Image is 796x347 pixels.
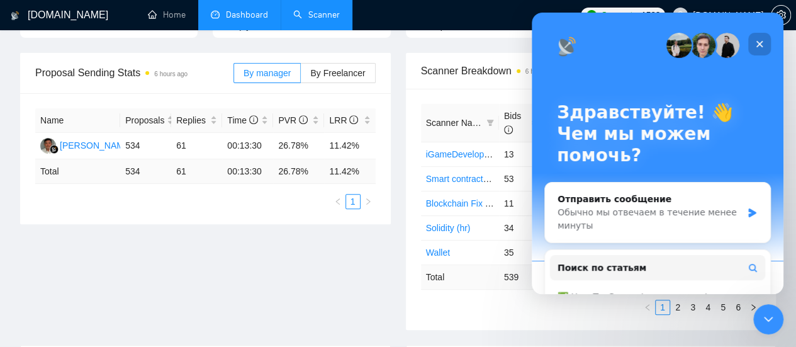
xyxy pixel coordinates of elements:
[676,11,685,20] span: user
[227,115,257,125] span: Time
[125,113,164,127] span: Proposals
[504,111,521,135] span: Bids
[18,273,233,309] div: ✅ How To: Connect your agency to [DOMAIN_NAME]
[426,174,513,184] a: Smart contract (direct)
[82,21,111,31] span: 99.77%
[716,300,730,314] a: 5
[226,9,268,20] span: Dashboard
[361,194,376,209] button: right
[700,300,715,315] li: 4
[50,145,59,154] img: gigradar-bm.png
[499,240,542,265] td: 35
[601,8,639,22] span: Connects:
[504,125,513,134] span: info-circle
[421,63,761,79] span: Scanner Breakdown
[771,10,791,20] a: setting
[120,159,171,184] td: 534
[499,142,542,166] td: 13
[525,68,559,75] time: 6 hours ago
[330,194,345,209] li: Previous Page
[148,9,186,20] a: homeHome
[222,159,273,184] td: 00:13:30
[216,20,239,43] div: Закрыть
[35,21,77,31] span: Relevance
[753,304,783,334] iframe: Intercom live chat
[746,300,761,315] button: right
[771,10,790,20] span: setting
[154,71,188,77] time: 6 hours ago
[273,133,324,159] td: 26.78%
[171,133,222,159] td: 61
[426,223,471,233] a: Solidity (hr)
[244,68,291,78] span: By manager
[640,300,655,315] button: left
[324,133,375,159] td: 11.42%
[426,198,520,208] a: Blockchain Fix (general)
[40,140,132,150] a: SH[PERSON_NAME]
[640,300,655,315] li: Previous Page
[499,265,542,289] td: 539
[345,194,361,209] li: 1
[60,139,132,152] div: [PERSON_NAME]
[644,304,651,311] span: left
[120,133,171,159] td: 534
[655,300,670,315] li: 1
[670,300,685,315] li: 2
[334,198,342,205] span: left
[299,115,308,124] span: info-circle
[278,115,308,125] span: PVR
[40,138,56,154] img: SH
[346,195,360,208] a: 1
[731,300,745,314] a: 6
[171,108,222,133] th: Replies
[228,21,271,31] span: Reply Rate
[731,300,746,315] li: 6
[421,265,499,289] td: Total
[222,133,273,159] td: 00:13:30
[686,300,700,314] a: 3
[176,113,208,127] span: Replies
[749,304,757,311] span: right
[426,118,485,128] span: Scanner Name
[277,21,306,31] span: 11.42%
[499,191,542,215] td: 11
[364,198,372,205] span: right
[499,215,542,240] td: 34
[656,300,670,314] a: 1
[35,159,120,184] td: Total
[249,115,258,124] span: info-circle
[310,68,365,78] span: By Freelancer
[273,159,324,184] td: 26.78 %
[771,5,791,25] button: setting
[324,159,375,184] td: 11.42 %
[35,108,120,133] th: Name
[35,65,233,81] span: Proposal Sending Stats
[532,13,783,294] iframe: Intercom live chat
[11,6,20,26] img: logo
[361,194,376,209] li: Next Page
[211,10,220,19] span: dashboard
[426,247,450,258] a: Wallet
[499,166,542,191] td: 53
[330,194,345,209] button: left
[586,10,597,20] img: upwork-logo.png
[493,21,498,31] span: --
[349,115,358,124] span: info-circle
[746,300,761,315] li: Next Page
[120,108,171,133] th: Proposals
[685,300,700,315] li: 3
[426,149,553,159] a: iGameDevelopment Hr (general)
[421,21,488,31] span: Acceptance Rate
[486,119,494,127] span: filter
